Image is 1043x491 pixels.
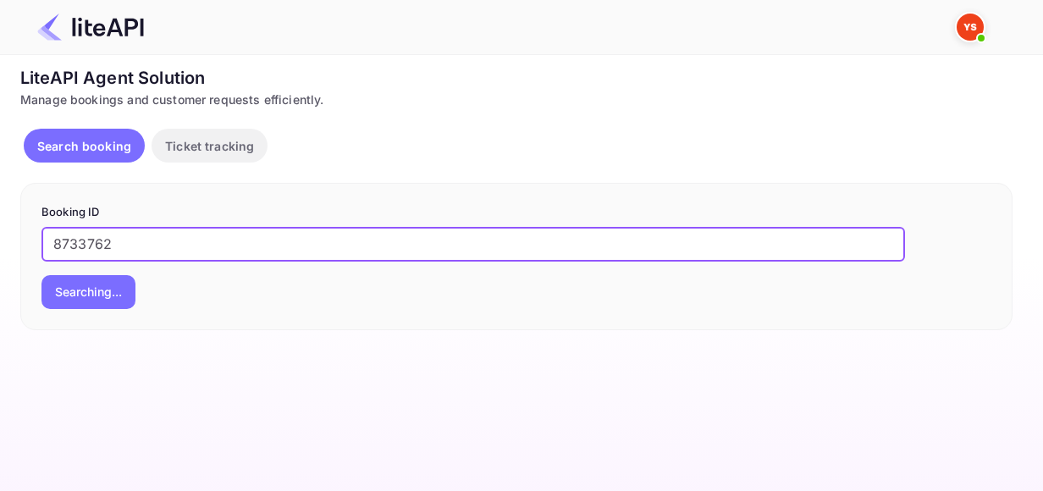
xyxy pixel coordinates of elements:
[20,65,1013,91] div: LiteAPI Agent Solution
[41,204,991,221] p: Booking ID
[41,228,905,262] input: Enter Booking ID (e.g., 63782194)
[37,14,144,41] img: LiteAPI Logo
[37,137,131,155] p: Search booking
[165,137,254,155] p: Ticket tracking
[957,14,984,41] img: Yandex Support
[41,275,135,309] button: Searching...
[20,91,1013,108] div: Manage bookings and customer requests efficiently.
